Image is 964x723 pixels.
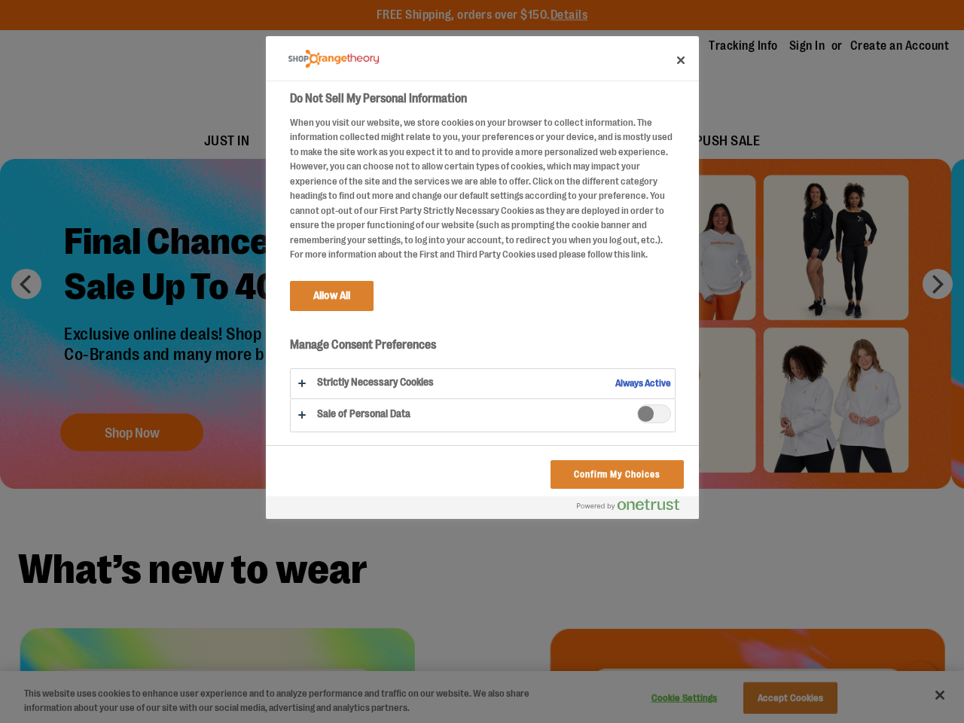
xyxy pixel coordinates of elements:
[288,44,379,74] div: Company Logo
[577,499,691,517] a: Powered by OneTrust Opens in a new Tab
[290,337,676,361] h3: Manage Consent Preferences
[266,36,699,519] div: Preference center
[290,281,374,311] button: Allow All
[664,44,697,77] button: Close
[266,36,699,519] div: Do Not Sell My Personal Information
[288,50,379,69] img: Company Logo
[290,115,676,262] div: When you visit our website, we store cookies on your browser to collect information. The informat...
[550,460,683,489] button: Confirm My Choices
[290,90,676,108] h2: Do Not Sell My Personal Information
[637,404,671,423] span: Sale of Personal Data
[577,499,679,511] img: Powered by OneTrust Opens in a new Tab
